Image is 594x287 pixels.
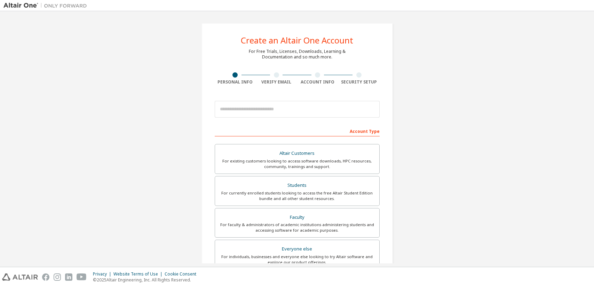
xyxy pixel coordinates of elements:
img: altair_logo.svg [2,273,38,281]
div: For currently enrolled students looking to access the free Altair Student Edition bundle and all ... [219,190,375,201]
div: Personal Info [215,79,256,85]
img: facebook.svg [42,273,49,281]
img: linkedin.svg [65,273,72,281]
div: For faculty & administrators of academic institutions administering students and accessing softwa... [219,222,375,233]
div: Website Terms of Use [113,271,165,277]
div: Students [219,181,375,190]
div: Security Setup [338,79,380,85]
div: Everyone else [219,244,375,254]
div: For Free Trials, Licenses, Downloads, Learning & Documentation and so much more. [249,49,346,60]
div: Create an Altair One Account [241,36,353,45]
div: Account Info [297,79,339,85]
img: Altair One [3,2,90,9]
img: instagram.svg [54,273,61,281]
div: For existing customers looking to access software downloads, HPC resources, community, trainings ... [219,158,375,169]
div: Verify Email [256,79,297,85]
div: Privacy [93,271,113,277]
div: Altair Customers [219,149,375,158]
div: Account Type [215,125,380,136]
p: © 2025 Altair Engineering, Inc. All Rights Reserved. [93,277,200,283]
div: Faculty [219,213,375,222]
div: For individuals, businesses and everyone else looking to try Altair software and explore our prod... [219,254,375,265]
img: youtube.svg [77,273,87,281]
div: Cookie Consent [165,271,200,277]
